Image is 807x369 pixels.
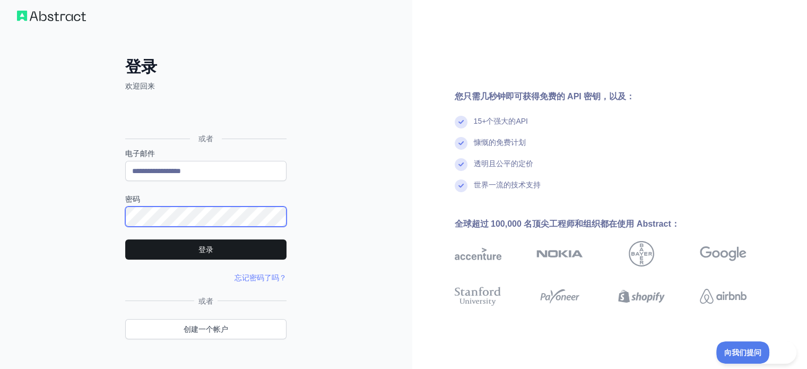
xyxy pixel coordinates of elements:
[125,82,155,90] font: 欢迎回来
[17,11,86,21] img: 工作流程
[455,241,501,267] img: 埃森哲
[455,92,635,101] font: 您只需几秒钟即可获得免费的 API 密钥，以及：
[125,58,157,75] font: 登录
[455,285,501,308] img: 斯坦福大学
[198,134,213,143] font: 或者
[629,241,654,267] img: 拜耳
[700,285,747,308] img: 爱彼迎
[198,245,213,254] font: 登录
[125,319,287,339] a: 创建一个帐户
[536,241,583,267] img: 诺基亚
[716,341,796,364] iframe: 切换客户支持
[198,297,213,305] font: 或者
[474,181,541,189] font: 世界一流的技术支持
[120,103,290,126] iframe: “使用Google账号登录”按钮
[618,285,665,308] img: Shopify
[455,158,467,171] img: 复选标记
[455,179,467,192] img: 复选标记
[455,219,680,228] font: 全球超过 100,000 名顶尖工程师和组织都在使用 Abstract：
[184,325,228,333] font: 创建一个帐户
[474,159,533,168] font: 透明且公平的定价
[536,285,583,308] img: 派安盈
[455,116,467,128] img: 复选标记
[474,117,528,125] font: 15+个强大的API
[125,149,155,158] font: 电子邮件
[474,138,526,147] font: 慷慨的免费计划
[125,195,140,203] font: 密码
[455,137,467,150] img: 复选标记
[125,239,287,260] button: 登录
[700,241,747,267] img: 谷歌
[235,273,287,282] a: 忘记密码了吗？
